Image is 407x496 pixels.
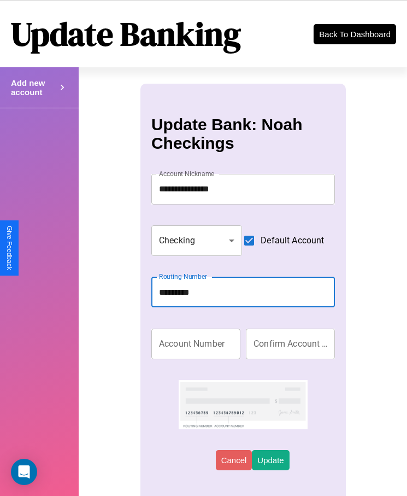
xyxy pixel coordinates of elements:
[5,226,13,270] div: Give Feedback
[252,450,289,470] button: Update
[151,115,335,153] h3: Update Bank: Noah Checkings
[159,169,215,178] label: Account Nickname
[216,450,252,470] button: Cancel
[314,24,396,44] button: Back To Dashboard
[11,78,57,97] h4: Add new account
[261,234,324,247] span: Default Account
[11,459,37,485] div: Open Intercom Messenger
[11,11,241,56] h1: Update Banking
[159,272,207,281] label: Routing Number
[179,380,307,429] img: check
[151,225,242,256] div: Checking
